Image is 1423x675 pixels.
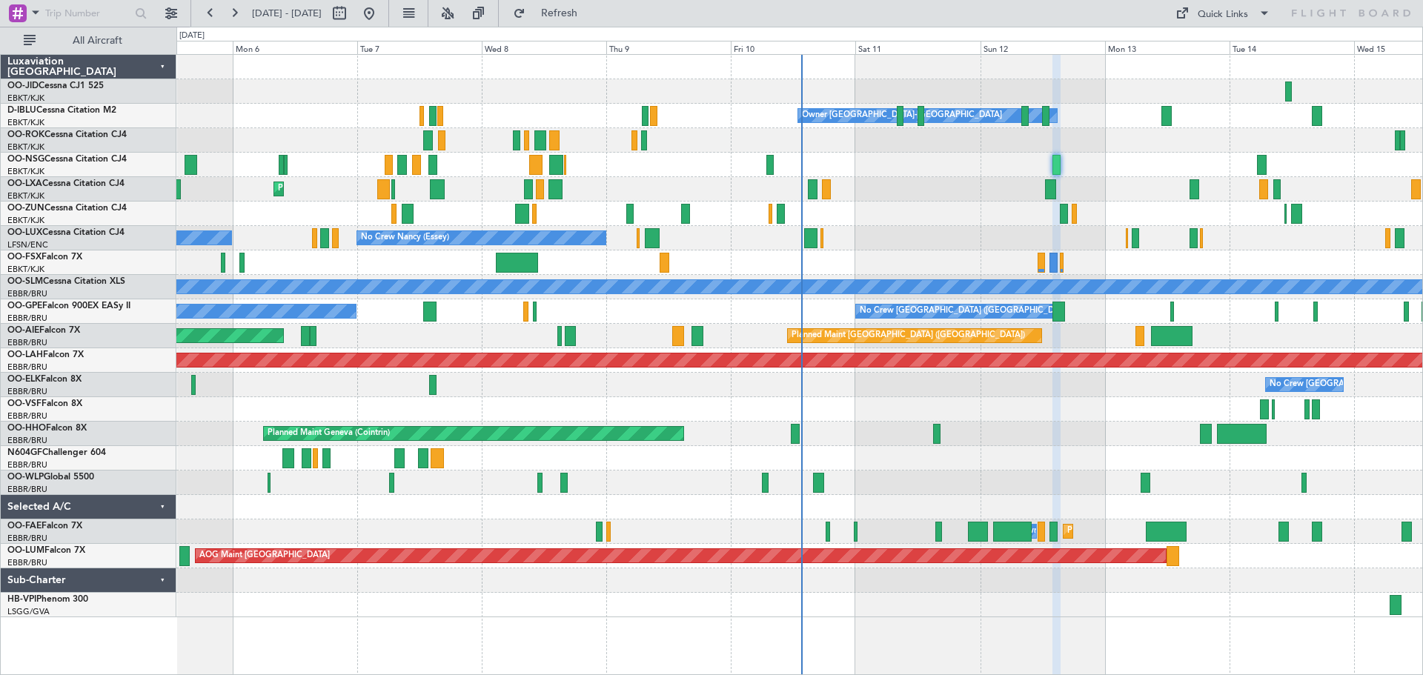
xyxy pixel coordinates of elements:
[1230,41,1354,54] div: Tue 14
[528,8,591,19] span: Refresh
[7,326,80,335] a: OO-AIEFalcon 7X
[7,399,82,408] a: OO-VSFFalcon 8X
[7,606,50,617] a: LSGG/GVA
[506,1,595,25] button: Refresh
[7,82,39,90] span: OO-JID
[7,288,47,299] a: EBBR/BRU
[7,155,44,164] span: OO-NSG
[7,522,42,531] span: OO-FAE
[252,7,322,20] span: [DATE] - [DATE]
[7,204,127,213] a: OO-ZUNCessna Citation CJ4
[39,36,156,46] span: All Aircraft
[7,130,44,139] span: OO-ROK
[268,422,390,445] div: Planned Maint Geneva (Cointrin)
[7,546,85,555] a: OO-LUMFalcon 7X
[7,484,47,495] a: EBBR/BRU
[357,41,482,54] div: Tue 7
[7,215,44,226] a: EBKT/KJK
[7,190,44,202] a: EBKT/KJK
[7,204,44,213] span: OO-ZUN
[7,228,42,237] span: OO-LUX
[7,473,44,482] span: OO-WLP
[7,82,104,90] a: OO-JIDCessna CJ1 525
[7,277,125,286] a: OO-SLMCessna Citation XLS
[7,326,39,335] span: OO-AIE
[731,41,855,54] div: Fri 10
[278,178,451,200] div: Planned Maint Kortrijk-[GEOGRAPHIC_DATA]
[7,117,44,128] a: EBKT/KJK
[233,41,357,54] div: Mon 6
[7,410,47,422] a: EBBR/BRU
[7,473,94,482] a: OO-WLPGlobal 5500
[7,155,127,164] a: OO-NSGCessna Citation CJ4
[7,350,43,359] span: OO-LAH
[7,313,47,324] a: EBBR/BRU
[7,362,47,373] a: EBBR/BRU
[7,448,106,457] a: N604GFChallenger 604
[7,264,44,275] a: EBKT/KJK
[7,239,48,250] a: LFSN/ENC
[7,228,125,237] a: OO-LUXCessna Citation CJ4
[7,142,44,153] a: EBKT/KJK
[7,337,47,348] a: EBBR/BRU
[860,300,1108,322] div: No Crew [GEOGRAPHIC_DATA] ([GEOGRAPHIC_DATA] National)
[7,130,127,139] a: OO-ROKCessna Citation CJ4
[7,557,47,568] a: EBBR/BRU
[361,227,449,249] div: No Crew Nancy (Essey)
[7,595,36,604] span: HB-VPI
[7,375,41,384] span: OO-ELK
[7,166,44,177] a: EBKT/KJK
[7,424,46,433] span: OO-HHO
[7,459,47,470] a: EBBR/BRU
[482,41,606,54] div: Wed 8
[7,386,47,397] a: EBBR/BRU
[16,29,161,53] button: All Aircraft
[7,302,130,310] a: OO-GPEFalcon 900EX EASy II
[7,595,88,604] a: HB-VPIPhenom 300
[7,533,47,544] a: EBBR/BRU
[199,545,330,567] div: AOG Maint [GEOGRAPHIC_DATA]
[7,253,42,262] span: OO-FSX
[792,325,1025,347] div: Planned Maint [GEOGRAPHIC_DATA] ([GEOGRAPHIC_DATA])
[7,435,47,446] a: EBBR/BRU
[7,179,42,188] span: OO-LXA
[1067,520,1197,542] div: Planned Maint Melsbroek Air Base
[7,277,43,286] span: OO-SLM
[7,546,44,555] span: OO-LUM
[7,93,44,104] a: EBKT/KJK
[802,104,1002,127] div: Owner [GEOGRAPHIC_DATA]-[GEOGRAPHIC_DATA]
[7,253,82,262] a: OO-FSXFalcon 7X
[45,2,130,24] input: Trip Number
[981,41,1105,54] div: Sun 12
[7,302,42,310] span: OO-GPE
[855,41,980,54] div: Sat 11
[7,106,116,115] a: D-IBLUCessna Citation M2
[179,30,205,42] div: [DATE]
[7,179,125,188] a: OO-LXACessna Citation CJ4
[7,399,42,408] span: OO-VSF
[7,448,42,457] span: N604GF
[1105,41,1230,54] div: Mon 13
[7,375,82,384] a: OO-ELKFalcon 8X
[7,522,82,531] a: OO-FAEFalcon 7X
[7,424,87,433] a: OO-HHOFalcon 8X
[7,350,84,359] a: OO-LAHFalcon 7X
[7,106,36,115] span: D-IBLU
[606,41,731,54] div: Thu 9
